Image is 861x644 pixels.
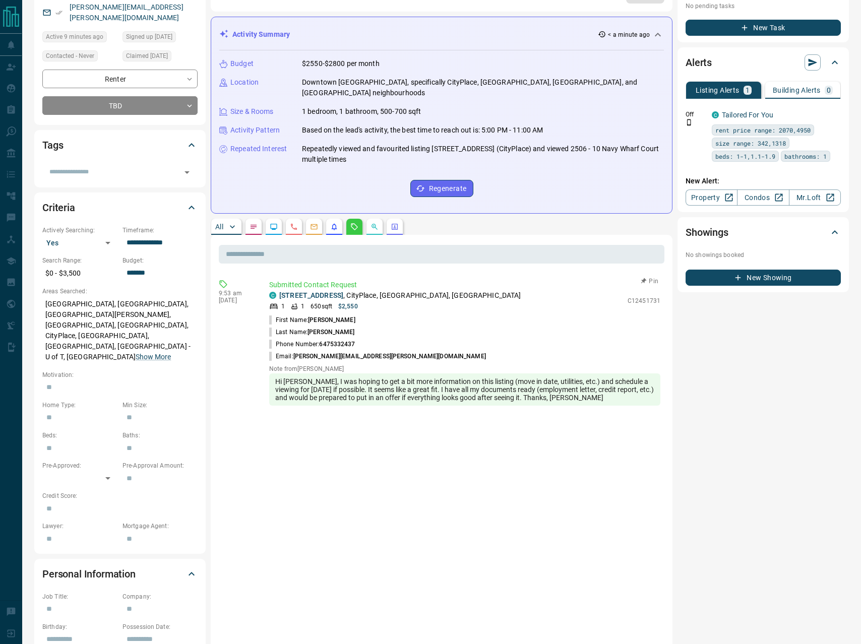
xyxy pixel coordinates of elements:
p: Home Type: [42,401,117,410]
p: Areas Searched: [42,287,198,296]
span: beds: 1-1,1.1-1.9 [715,151,775,161]
h2: Tags [42,137,63,153]
p: 0 [827,87,831,94]
p: Company: [122,592,198,601]
p: Actively Searching: [42,226,117,235]
p: $2550-$2800 per month [302,58,380,69]
p: Pre-Approved: [42,461,117,470]
p: 1 bedroom, 1 bathroom, 500-700 sqft [302,106,421,117]
p: 650 sqft [311,302,332,311]
button: Regenerate [410,180,473,197]
svg: Opportunities [371,223,379,231]
p: Submitted Contact Request [269,280,660,290]
button: Open [180,165,194,179]
span: Claimed [DATE] [126,51,168,61]
p: First Name: [269,315,355,325]
h2: Criteria [42,200,75,216]
p: 1 [746,87,750,94]
p: $2,550 [338,302,358,311]
svg: Requests [350,223,358,231]
p: 1 [281,302,285,311]
a: Tailored For You [722,111,773,119]
h2: Showings [686,224,728,240]
p: Search Range: [42,256,117,265]
span: Active 9 minutes ago [46,32,103,42]
p: Beds: [42,431,117,440]
span: 6475332437 [319,341,355,348]
div: TBD [42,96,198,115]
div: Showings [686,220,841,244]
p: Min Size: [122,401,198,410]
p: Listing Alerts [696,87,740,94]
svg: Email Verified [55,9,63,16]
div: Wed Oct 15 2025 [42,31,117,45]
a: Condos [737,189,789,206]
div: Renter [42,70,198,88]
p: Email: [269,352,486,361]
p: Based on the lead's activity, the best time to reach out is: 5:00 PM - 11:00 AM [302,125,543,136]
p: New Alert: [686,176,841,186]
p: Last Name: [269,328,355,337]
p: [GEOGRAPHIC_DATA], [GEOGRAPHIC_DATA], [GEOGRAPHIC_DATA][PERSON_NAME], [GEOGRAPHIC_DATA], [GEOGRAP... [42,296,198,365]
p: Mortgage Agent: [122,522,198,531]
div: Personal Information [42,562,198,586]
div: Alerts [686,50,841,75]
a: Mr.Loft [789,189,841,206]
p: 9:53 am [219,290,254,297]
h2: Personal Information [42,566,136,582]
p: < a minute ago [608,30,650,39]
button: New Showing [686,270,841,286]
p: Budget: [122,256,198,265]
span: [PERSON_NAME][EMAIL_ADDRESS][PERSON_NAME][DOMAIN_NAME] [293,353,486,360]
div: Sun Jan 12 2025 [122,50,198,65]
span: [PERSON_NAME] [307,329,354,336]
p: Repeated Interest [230,144,287,154]
p: Activity Summary [232,29,290,40]
span: bathrooms: 1 [784,151,827,161]
p: Job Title: [42,592,117,601]
button: Show More [136,352,171,362]
p: All [215,223,223,230]
p: Birthday: [42,622,117,631]
p: Pre-Approval Amount: [122,461,198,470]
a: [PERSON_NAME][EMAIL_ADDRESS][PERSON_NAME][DOMAIN_NAME] [70,3,183,22]
a: [STREET_ADDRESS] [279,291,343,299]
svg: Calls [290,223,298,231]
svg: Emails [310,223,318,231]
span: [PERSON_NAME] [308,316,355,324]
div: Sun Jan 12 2025 [122,31,198,45]
p: Repeatedly viewed and favourited listing [STREET_ADDRESS] (CityPlace) and viewed 2506 - 10 Navy W... [302,144,664,165]
p: Possession Date: [122,622,198,631]
div: Activity Summary< a minute ago [219,25,664,44]
svg: Agent Actions [391,223,399,231]
svg: Push Notification Only [686,119,693,126]
p: $0 - $3,500 [42,265,117,282]
p: Motivation: [42,370,198,379]
p: 1 [301,302,304,311]
p: Activity Pattern [230,125,280,136]
span: Signed up [DATE] [126,32,172,42]
p: Credit Score: [42,491,198,500]
p: Budget [230,58,254,69]
p: Lawyer: [42,522,117,531]
p: Location [230,77,259,88]
button: New Task [686,20,841,36]
p: Baths: [122,431,198,440]
span: Contacted - Never [46,51,94,61]
svg: Notes [250,223,258,231]
button: Pin [635,277,664,286]
p: Building Alerts [773,87,821,94]
p: C12451731 [628,296,660,305]
div: Yes [42,235,117,251]
div: Hi [PERSON_NAME], I was hoping to get a bit more information on this listing (move in date, utili... [269,373,660,406]
h2: Alerts [686,54,712,71]
p: Off [686,110,706,119]
span: rent price range: 2070,4950 [715,125,811,135]
p: Phone Number: [269,340,355,349]
div: Tags [42,133,198,157]
p: Size & Rooms [230,106,274,117]
svg: Lead Browsing Activity [270,223,278,231]
div: Criteria [42,196,198,220]
p: Note from [PERSON_NAME] [269,365,660,372]
p: Downtown [GEOGRAPHIC_DATA], specifically CityPlace, [GEOGRAPHIC_DATA], [GEOGRAPHIC_DATA], and [GE... [302,77,664,98]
